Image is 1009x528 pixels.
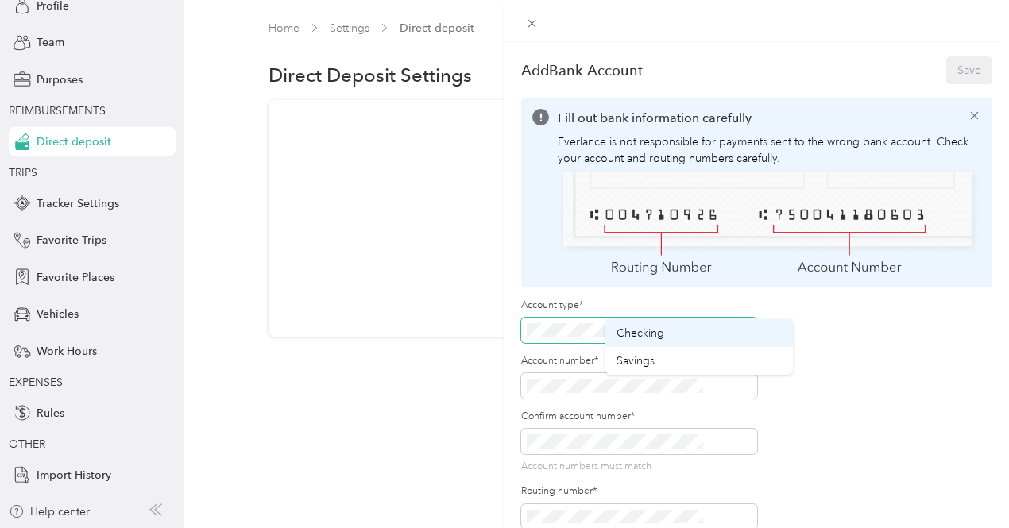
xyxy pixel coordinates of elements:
span: Savings [617,354,655,368]
span: Checking [617,326,664,340]
label: Confirm account number* [521,410,757,424]
label: Account number* [521,354,757,368]
p: Account numbers must match [521,460,757,474]
label: Routing number* [521,484,757,499]
label: Account type* [521,299,757,313]
h2: Add Bank Account [521,62,643,79]
p: Everlance is not responsible for payments sent to the wrong bank account. Check your account and ... [558,133,982,167]
p: Fill out bank information carefully [558,109,982,128]
iframe: Everlance-gr Chat Button Frame [920,439,1009,528]
img: fill-out-bank-info [558,167,982,276]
